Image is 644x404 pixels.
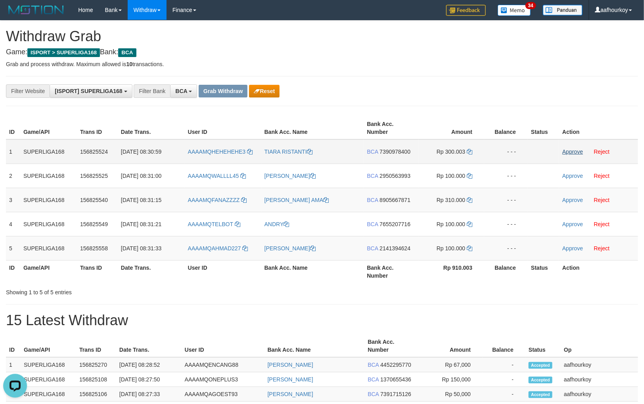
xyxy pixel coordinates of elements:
td: - - - [484,164,528,188]
th: Bank Acc. Name [261,260,364,283]
th: Status [525,335,561,357]
a: ANDRY [264,221,289,227]
h4: Game: Bank: [6,48,638,56]
span: AAAAMQAHMAD227 [188,245,241,252]
span: [DATE] 08:31:00 [121,173,161,179]
span: BCA [175,88,187,94]
td: Rp 67,000 [418,357,483,372]
a: Reject [594,221,610,227]
td: AAAAMQENCANG88 [182,357,264,372]
td: 2 [6,164,20,188]
div: Filter Bank [134,84,170,98]
span: 156825524 [80,149,108,155]
th: Trans ID [77,117,118,139]
th: Bank Acc. Name [261,117,364,139]
td: 1 [6,139,20,164]
td: SUPERLIGA168 [20,188,77,212]
button: Open LiveChat chat widget [3,3,27,27]
a: Reject [594,149,610,155]
td: SUPERLIGA168 [21,387,76,402]
td: 5 [6,236,20,260]
a: Copy 100000 to clipboard [467,221,472,227]
span: Rp 100.000 [437,173,465,179]
span: [DATE] 08:31:15 [121,197,161,203]
span: Rp 100.000 [437,245,465,252]
span: Copy 8905667871 to clipboard [379,197,410,203]
td: [DATE] 08:27:33 [116,387,182,402]
span: BCA [367,149,378,155]
a: TIARA RISTANTI [264,149,312,155]
th: Balance [484,117,528,139]
td: SUPERLIGA168 [20,164,77,188]
td: SUPERLIGA168 [21,357,76,372]
span: Rp 300.003 [437,149,465,155]
a: [PERSON_NAME] [268,391,313,397]
th: Status [528,117,559,139]
td: AAAAMQONEPLUS3 [182,372,264,387]
th: User ID [182,335,264,357]
td: AAAAMQAGOEST93 [182,387,264,402]
h1: Withdraw Grab [6,29,638,44]
th: Amount [419,117,484,139]
td: 3 [6,188,20,212]
span: Rp 310.000 [437,197,465,203]
p: Grab and process withdraw. Maximum allowed is transactions. [6,60,638,68]
td: SUPERLIGA168 [20,139,77,164]
span: 156825549 [80,221,108,227]
a: AAAAMQHEHEHEHE3 [188,149,253,155]
span: [ISPORT] SUPERLIGA168 [55,88,122,94]
th: Action [559,117,638,139]
span: Copy 2950563993 to clipboard [379,173,410,179]
strong: 10 [126,61,132,67]
th: Bank Acc. Name [264,335,365,357]
span: BCA [367,221,378,227]
th: Date Trans. [118,117,185,139]
td: [DATE] 08:28:52 [116,357,182,372]
th: Rp 910.003 [419,260,484,283]
th: ID [6,117,20,139]
a: Approve [562,149,583,155]
span: [DATE] 08:30:59 [121,149,161,155]
span: 34 [525,2,536,9]
span: 156825540 [80,197,108,203]
th: Bank Acc. Number [364,335,418,357]
span: Copy 7390978400 to clipboard [379,149,410,155]
a: AAAAMQWALLLL45 [188,173,246,179]
button: BCA [170,84,197,98]
span: Copy 2141394624 to clipboard [379,245,410,252]
a: [PERSON_NAME] [264,173,316,179]
td: aafhourkoy [561,357,638,372]
td: [DATE] 08:27:50 [116,372,182,387]
a: Copy 100000 to clipboard [467,173,472,179]
td: - - - [484,236,528,260]
th: Balance [483,335,525,357]
span: [DATE] 08:31:33 [121,245,161,252]
span: Copy 7655207716 to clipboard [379,221,410,227]
td: 156825270 [76,357,116,372]
a: AAAAMQFANAZZZZ [188,197,247,203]
td: SUPERLIGA168 [20,212,77,236]
a: Reject [594,173,610,179]
span: AAAAMQWALLLL45 [188,173,239,179]
th: Game/API [20,117,77,139]
span: AAAAMQTELBOT [188,221,233,227]
th: ID [6,335,21,357]
th: Bank Acc. Number [364,117,419,139]
a: [PERSON_NAME] [268,376,313,383]
div: Showing 1 to 5 of 5 entries [6,285,263,296]
span: Copy 7391715126 to clipboard [380,391,411,397]
span: 156825525 [80,173,108,179]
th: Game/API [20,260,77,283]
div: Filter Website [6,84,50,98]
a: Copy 100000 to clipboard [467,245,472,252]
th: Bank Acc. Number [364,260,419,283]
span: 156825558 [80,245,108,252]
th: Trans ID [76,335,116,357]
span: BCA [368,391,379,397]
span: Copy 1370655436 to clipboard [380,376,411,383]
td: SUPERLIGA168 [21,372,76,387]
span: Accepted [529,391,552,398]
th: Balance [484,260,528,283]
th: Op [561,335,638,357]
td: Rp 150,000 [418,372,483,387]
